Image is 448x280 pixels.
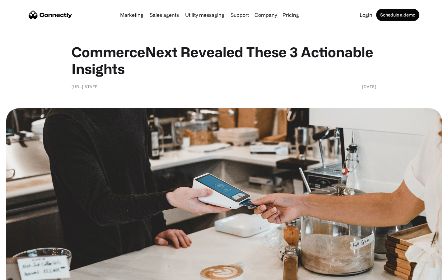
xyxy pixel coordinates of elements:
[147,12,181,17] a: Sales agents
[376,9,419,21] a: Schedule a demo
[357,12,375,17] a: Login
[72,83,97,90] div: [URL] Staff
[254,11,277,19] div: Company
[118,12,146,17] a: Marketing
[12,269,37,278] ul: Language list
[72,44,376,77] h1: CommerceNext Revealed These 3 Actionable Insights
[362,83,376,90] div: [DATE]
[6,269,37,278] aside: Language selected: English
[183,12,227,17] a: Utility messaging
[228,12,251,17] a: Support
[280,12,301,17] a: Pricing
